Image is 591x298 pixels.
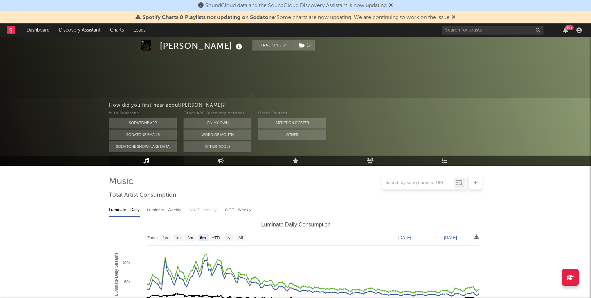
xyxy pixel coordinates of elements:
span: Spotify Charts & Playlists not updating on Sodatone [142,15,275,20]
button: Tracking [252,40,295,51]
text: 1m [175,236,181,240]
div: [PERSON_NAME] [160,40,244,52]
div: Luminate - Weekly [147,204,183,216]
text: → [433,235,437,240]
span: Dismiss [452,15,456,20]
text: Luminate Daily Streams [114,253,119,296]
a: Discovery Assistant [54,23,105,37]
button: On My Own [184,118,251,128]
button: Sodatone App [109,118,177,128]
div: Luminate - Daily [109,204,140,216]
text: 100k [122,261,130,265]
div: With Sodatone [109,110,177,118]
div: Other A&R Discovery Methods [184,110,251,118]
text: [DATE] [444,235,457,240]
text: 1y [226,236,230,240]
span: Total Artist Consumption [109,191,176,199]
span: SoundCloud data and the SoundCloud Discovery Assistant is now updating [205,3,387,8]
a: Charts [105,23,129,37]
div: Other Sources [258,110,326,118]
div: 99 + [565,25,574,30]
div: OCC - Weekly [225,204,252,216]
button: 99+ [563,27,568,33]
a: Dashboard [22,23,54,37]
button: Artist on Roster [258,118,326,128]
text: 50k [124,280,130,284]
button: Other [258,130,326,140]
button: Other Tools [184,141,251,152]
button: (3) [295,40,315,51]
text: [DATE] [398,235,411,240]
span: ( 3 ) [295,40,315,51]
button: Sodatone Emails [109,130,177,140]
text: All [238,236,243,240]
input: Search by song name or URL [382,180,454,186]
button: Word Of Mouth [184,130,251,140]
div: How did you first hear about [PERSON_NAME] ? [109,101,591,110]
a: Leads [129,23,150,37]
text: Luminate Daily Consumption [261,222,331,227]
text: 6m [200,236,206,240]
span: : Some charts are now updating. We are continuing to work on the issue [142,15,450,20]
span: Dismiss [389,3,393,8]
button: Sodatone Snowflake Data [109,141,177,152]
text: Zoom [147,236,158,240]
text: 3m [188,236,193,240]
input: Search for artists [442,26,544,35]
text: 1w [163,236,168,240]
text: YTD [212,236,220,240]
